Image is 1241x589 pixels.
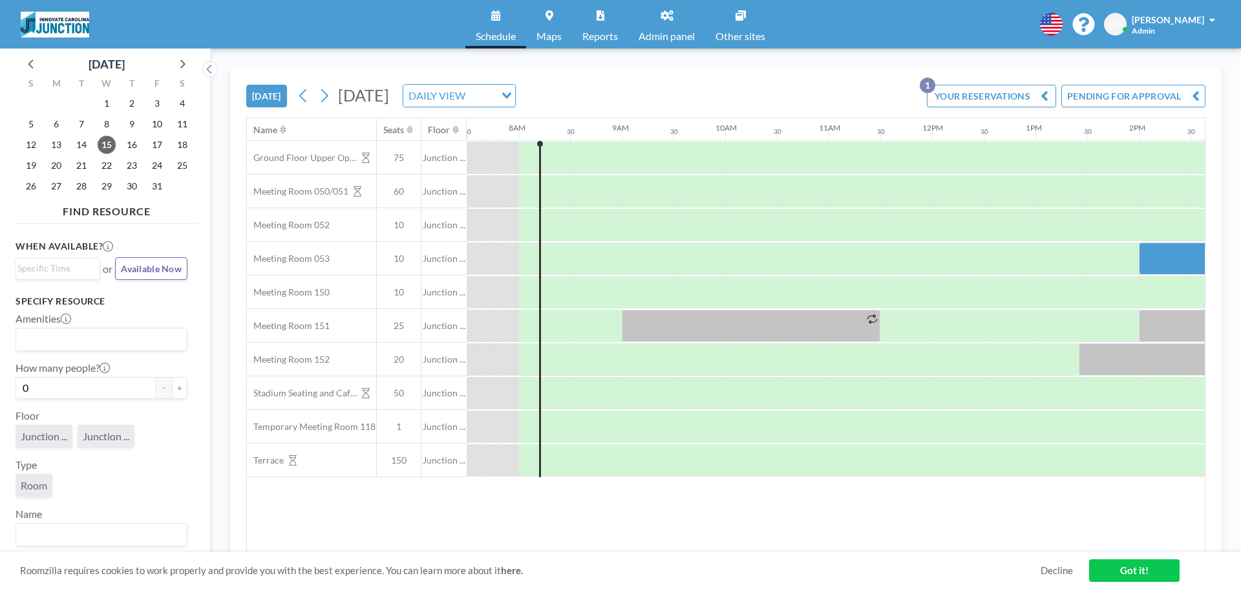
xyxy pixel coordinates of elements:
span: Junction ... [421,219,467,231]
span: Monday, October 27, 2025 [47,177,65,195]
span: Wednesday, October 1, 2025 [98,94,116,112]
h4: FIND RESOURCE [16,200,198,218]
span: Sunday, October 26, 2025 [22,177,40,195]
span: Junction ... [421,354,467,365]
div: Floor [428,124,450,136]
span: Admin panel [639,31,695,41]
div: Search for option [16,259,100,278]
div: Name [253,124,277,136]
div: Search for option [16,524,187,546]
span: Friday, October 3, 2025 [148,94,166,112]
span: Wednesday, October 29, 2025 [98,177,116,195]
button: - [156,377,172,399]
span: Temporary Meeting Room 118 [247,421,376,433]
div: 10AM [716,123,737,133]
span: Saturday, October 4, 2025 [173,94,191,112]
span: 25 [377,320,421,332]
span: Meeting Room 151 [247,320,330,332]
span: Saturday, October 11, 2025 [173,115,191,133]
div: 9AM [612,123,629,133]
label: Floor [16,409,39,422]
span: Junction ... [421,253,467,264]
span: Thursday, October 9, 2025 [123,115,141,133]
div: [DATE] [89,55,125,73]
span: Meeting Room 150 [247,286,330,298]
h3: Specify resource [16,295,187,307]
a: here. [501,564,523,576]
span: Tuesday, October 21, 2025 [72,156,90,175]
span: Junction ... [421,286,467,298]
label: Amenities [16,312,71,325]
span: Meeting Room 152 [247,354,330,365]
span: Stadium Seating and Cafe area [247,387,357,399]
label: Type [16,458,37,471]
span: Meeting Room 050/051 [247,186,348,197]
div: W [94,76,120,93]
span: [DATE] [338,85,389,105]
div: 8AM [509,123,525,133]
span: Sunday, October 12, 2025 [22,136,40,154]
span: Sunday, October 5, 2025 [22,115,40,133]
span: Terrace [247,455,284,466]
div: 30 [877,127,885,136]
span: Friday, October 24, 2025 [148,156,166,175]
span: Thursday, October 30, 2025 [123,177,141,195]
span: 1 [377,421,421,433]
div: 30 [670,127,678,136]
span: Thursday, October 2, 2025 [123,94,141,112]
span: Room [21,479,47,491]
p: 1 [920,78,935,93]
span: Junction ... [421,186,467,197]
span: Monday, October 13, 2025 [47,136,65,154]
a: Decline [1041,564,1073,577]
button: + [172,377,187,399]
div: 30 [981,127,988,136]
input: Search for option [17,261,92,275]
span: or [103,262,112,275]
span: Junction ... [421,387,467,399]
span: Tuesday, October 14, 2025 [72,136,90,154]
span: Reports [582,31,618,41]
span: 150 [377,455,421,466]
div: 11AM [819,123,840,133]
span: Junction ... [421,455,467,466]
span: KP [1109,19,1121,30]
span: Ground Floor Upper Open Area [247,152,357,164]
span: Monday, October 6, 2025 [47,115,65,133]
div: 30 [463,127,471,136]
span: 10 [377,286,421,298]
span: Tuesday, October 7, 2025 [72,115,90,133]
span: 20 [377,354,421,365]
span: Saturday, October 18, 2025 [173,136,191,154]
span: Schedule [476,31,516,41]
div: 2PM [1129,123,1145,133]
span: Friday, October 31, 2025 [148,177,166,195]
div: 12PM [922,123,943,133]
div: M [44,76,69,93]
span: Meeting Room 053 [247,253,330,264]
input: Search for option [469,87,494,104]
span: Meeting Room 052 [247,219,330,231]
span: Available Now [121,263,182,274]
span: Junction ... [421,152,467,164]
div: T [119,76,144,93]
a: Got it! [1089,559,1180,582]
span: 10 [377,219,421,231]
span: Wednesday, October 22, 2025 [98,156,116,175]
span: Thursday, October 23, 2025 [123,156,141,175]
div: Seats [383,124,404,136]
span: Thursday, October 16, 2025 [123,136,141,154]
img: organization-logo [21,12,89,37]
span: Monday, October 20, 2025 [47,156,65,175]
span: DAILY VIEW [406,87,468,104]
div: Search for option [16,328,187,350]
div: 30 [1084,127,1092,136]
span: 10 [377,253,421,264]
span: Friday, October 10, 2025 [148,115,166,133]
input: Search for option [17,331,180,348]
div: S [19,76,44,93]
span: Junction ... [421,320,467,332]
div: T [69,76,94,93]
span: [PERSON_NAME] [1132,14,1204,25]
span: 50 [377,387,421,399]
